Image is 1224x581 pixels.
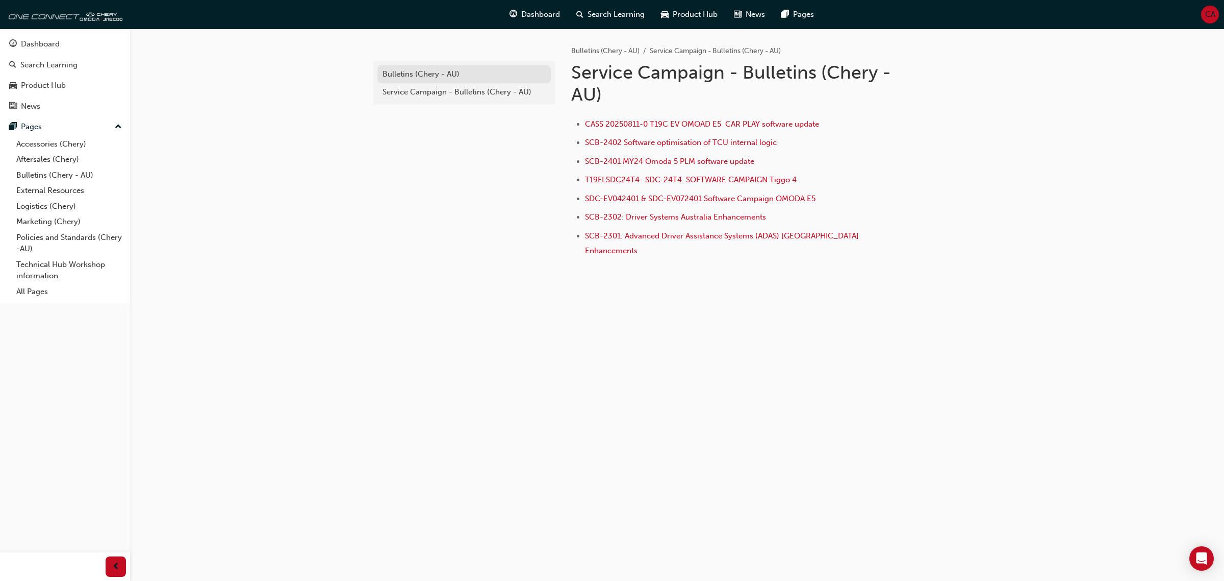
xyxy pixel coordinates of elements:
[585,212,766,222] a: SCB-2302: Driver Systems Australia Enhancements
[673,9,718,20] span: Product Hub
[12,214,126,230] a: Marketing (Chery)
[1201,6,1219,23] button: CA
[4,33,126,117] button: DashboardSearch LearningProduct HubNews
[661,8,669,21] span: car-icon
[4,117,126,136] button: Pages
[9,81,17,90] span: car-icon
[12,230,126,257] a: Policies and Standards (Chery -AU)
[1205,9,1215,20] span: CA
[4,76,126,95] a: Product Hub
[4,97,126,116] a: News
[9,102,17,111] span: news-icon
[585,157,754,166] a: SCB-2401 MY24 Omoda 5 PLM software update
[21,101,40,112] div: News
[568,4,653,25] a: search-iconSearch Learning
[585,194,815,203] a: SDC-EV042401 & SDC-EV072401 Software Campaign OMODA E5
[21,121,42,133] div: Pages
[12,136,126,152] a: Accessories (Chery)
[585,231,861,255] a: SCB-2301: Advanced Driver Assistance Systems (ADAS) [GEOGRAPHIC_DATA] Enhancements
[726,4,773,25] a: news-iconNews
[781,8,789,21] span: pages-icon
[115,120,122,134] span: up-icon
[653,4,726,25] a: car-iconProduct Hub
[734,8,742,21] span: news-icon
[509,8,517,21] span: guage-icon
[21,38,60,50] div: Dashboard
[521,9,560,20] span: Dashboard
[585,119,819,129] a: CASS 20250811-0 T19C EV OMOAD E5 CAR PLAY software update
[501,4,568,25] a: guage-iconDashboard
[12,257,126,284] a: Technical Hub Workshop information
[12,167,126,183] a: Bulletins (Chery - AU)
[382,86,546,98] div: Service Campaign - Bulletins (Chery - AU)
[20,59,78,71] div: Search Learning
[746,9,765,20] span: News
[112,561,120,573] span: prev-icon
[1189,546,1214,571] div: Open Intercom Messenger
[650,45,781,57] li: Service Campaign - Bulletins (Chery - AU)
[793,9,814,20] span: Pages
[377,65,551,83] a: Bulletins (Chery - AU)
[588,9,645,20] span: Search Learning
[571,61,906,106] h1: Service Campaign - Bulletins (Chery - AU)
[571,46,640,55] a: Bulletins (Chery - AU)
[773,4,822,25] a: pages-iconPages
[12,284,126,300] a: All Pages
[382,68,546,80] div: Bulletins (Chery - AU)
[12,183,126,199] a: External Resources
[5,4,122,25] img: oneconnect
[9,61,16,70] span: search-icon
[9,40,17,49] span: guage-icon
[21,80,66,91] div: Product Hub
[576,8,583,21] span: search-icon
[12,199,126,214] a: Logistics (Chery)
[9,123,17,132] span: pages-icon
[585,138,777,147] a: SCB-2402 Software optimisation of TCU internal logic
[4,56,126,75] a: Search Learning
[12,152,126,167] a: Aftersales (Chery)
[377,83,551,101] a: Service Campaign - Bulletins (Chery - AU)
[585,175,797,184] a: T19FLSDC24T4- SDC-24T4: SOFTWARE CAMPAIGN Tiggo 4
[4,35,126,54] a: Dashboard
